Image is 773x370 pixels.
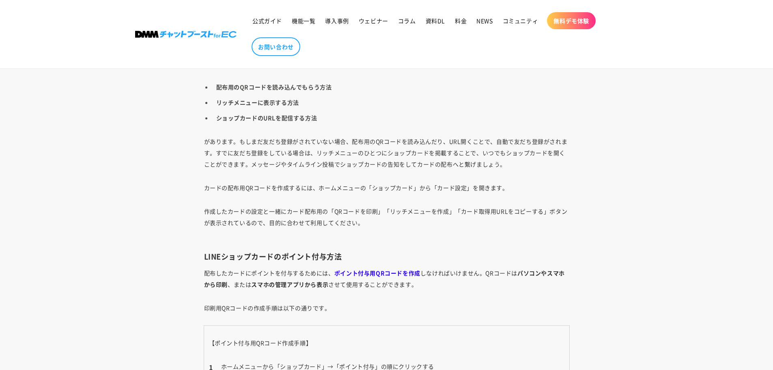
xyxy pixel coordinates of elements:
span: 導入事例 [325,17,349,24]
a: 無料デモ体験 [547,12,596,29]
span: 料金 [455,17,467,24]
span: 配布用のQRコードを読み込んでもらう方法 [216,83,332,91]
span: 公式ガイド [252,17,282,24]
a: ウェビナー [354,12,393,29]
a: コラム [393,12,421,29]
a: 公式ガイド [248,12,287,29]
a: 資料DL [421,12,450,29]
p: があります。もしまだ友だち登録がされていない場合、配布用のQRコードを読み込んだり、URL開くことで、自動で友だち登録がされます。すでに友だち登録をしている場合は、リッチメニューのひとつにショッ... [204,136,569,170]
p: 印刷用QRコードの作成手順は以下の通りです。 [204,302,569,314]
a: NEWS [472,12,497,29]
span: NEWS [476,17,493,24]
span: ウェビナー [359,17,388,24]
a: 機能一覧 [287,12,320,29]
h3: LINEショップカードのポイント付与方法 [204,252,569,261]
a: 導入事例 [320,12,353,29]
p: 配布したカードにポイントを付与するためには、 しなければいけません。QRコードは 、または させて使用することができます。 [204,267,569,290]
span: コラム [398,17,416,24]
span: コミュニティ [503,17,538,24]
span: 資料DL [426,17,445,24]
p: 作成したカードの設定と一緒にカード配布用の「QRコードを印刷」「リッチメニューを作成」「カード取得用URLをコピーする」ボタンが表示されているので、目的に合わせて利用してください。 [204,206,569,240]
img: 株式会社DMM Boost [135,31,237,38]
p: カードの配布用QRコードを作成するには、ホームメニューの「ショップカード」から「カード設定」を開きます。 [204,182,569,193]
span: ショップカードのURLを配信する方法 [216,114,317,122]
span: リッチメニューに表示する方法 [216,98,299,106]
a: お問い合わせ [252,37,300,56]
p: 【ポイント付与用QRコード作成手順】 [209,337,564,348]
b: ポイント付与用QRコードを作成 [334,269,420,277]
a: コミュニティ [498,12,543,29]
span: お問い合わせ [258,43,294,50]
b: スマホの管理アプリから表示 [251,280,328,288]
span: 無料デモ体験 [553,17,589,24]
span: 機能一覧 [292,17,315,24]
a: 料金 [450,12,472,29]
